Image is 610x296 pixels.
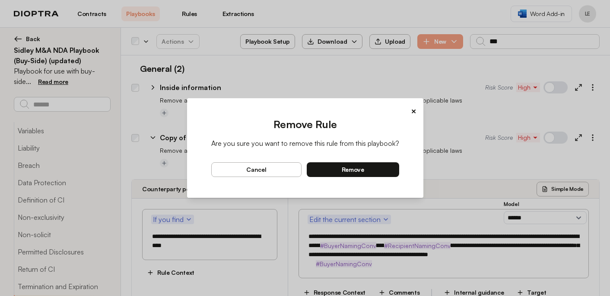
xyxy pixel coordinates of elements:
[211,117,399,131] h2: Remove Rule
[211,138,399,148] p: Are you sure you want to remove this rule from this playbook?
[307,162,399,177] button: remove
[411,105,416,117] button: ×
[211,162,302,177] button: cancel
[342,166,364,174] span: remove
[246,166,266,174] span: cancel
